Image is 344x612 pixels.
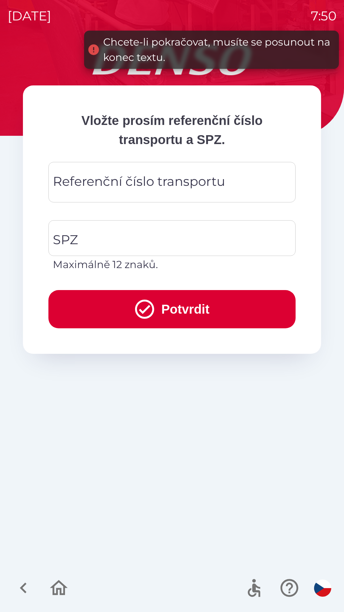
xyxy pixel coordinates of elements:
p: Vložte prosím referenční číslo transportu a SPZ. [48,111,296,149]
p: [DATE] [8,6,51,25]
img: cs flag [314,579,331,597]
img: Logo [23,45,321,75]
p: Maximálně 12 znaků. [53,257,291,272]
div: Chcete-li pokračovat, musíte se posunout na konec textu. [103,34,333,65]
button: Potvrdit [48,290,296,328]
p: 7:50 [311,6,336,25]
